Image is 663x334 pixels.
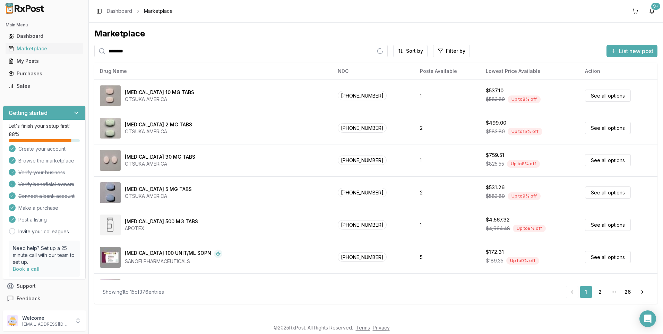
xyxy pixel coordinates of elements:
a: Privacy [373,325,390,331]
button: Dashboard [3,31,86,42]
span: Connect a bank account [18,193,75,200]
a: Terms [356,325,370,331]
h2: Main Menu [6,22,83,28]
span: List new post [619,47,653,55]
div: [MEDICAL_DATA] 2 MG TABS [125,121,192,128]
button: Sales [3,81,86,92]
th: Posts Available [414,63,480,80]
div: $531.26 [486,184,505,191]
div: $4,567.32 [486,216,510,223]
a: Purchases [6,67,83,80]
div: APOTEX [125,225,198,232]
button: Purchases [3,68,86,79]
p: Let's finish your setup first! [9,123,80,130]
span: [PHONE_NUMBER] [338,91,387,100]
img: User avatar [7,315,18,326]
a: List new post [606,48,657,55]
div: [MEDICAL_DATA] 100 UNIT/ML SOPN [125,250,211,258]
td: 1 [414,80,480,112]
a: Invite your colleagues [18,228,69,235]
span: Feedback [17,295,40,302]
button: Feedback [3,292,86,305]
div: Dashboard [8,33,80,40]
a: 1 [580,286,592,298]
a: Book a call [13,266,40,272]
span: Create your account [18,145,66,152]
span: Verify beneficial owners [18,181,74,188]
span: [PHONE_NUMBER] [338,123,387,133]
div: [MEDICAL_DATA] 500 MG TABS [125,218,198,225]
a: Dashboard [6,30,83,42]
span: $4,964.48 [486,225,510,232]
button: Marketplace [3,43,86,54]
img: Admelog SoloStar 100 UNIT/ML SOPN [100,247,121,268]
div: SANOFI PHARMACEUTICALS [125,258,222,265]
a: 2 [594,286,606,298]
div: Up to 15 % off [508,128,542,135]
img: Abilify 10 MG TABS [100,85,121,106]
div: [MEDICAL_DATA] 10 MG TABS [125,89,194,96]
td: 2 [414,176,480,209]
td: 5 [414,241,480,273]
span: Post a listing [18,216,47,223]
div: [MEDICAL_DATA] 5 MG TABS [125,186,192,193]
div: $499.00 [486,119,506,126]
span: [PHONE_NUMBER] [338,252,387,262]
nav: breadcrumb [107,8,173,15]
nav: pagination [566,286,649,298]
div: Marketplace [8,45,80,52]
a: Sales [6,80,83,92]
a: See all options [585,251,631,263]
img: Abilify 30 MG TABS [100,150,121,171]
button: Support [3,280,86,292]
td: 2 [414,112,480,144]
div: OTSUKA AMERICA [125,193,192,200]
div: Up to 9 % off [508,192,541,200]
span: Sort by [406,48,423,55]
span: Make a purchase [18,204,58,211]
img: Abilify 2 MG TABS [100,118,121,139]
div: Showing 1 to 15 of 376 entries [103,289,164,295]
p: [EMAIL_ADDRESS][DOMAIN_NAME] [22,322,70,327]
div: [MEDICAL_DATA] 30 MG TABS [125,153,195,160]
button: Sort by [393,45,428,57]
span: $583.80 [486,128,505,135]
button: 9+ [646,6,657,17]
button: My Posts [3,56,86,67]
img: RxPost Logo [3,3,47,14]
span: $189.35 [486,257,503,264]
span: [PHONE_NUMBER] [338,156,387,165]
h3: Getting started [9,109,48,117]
a: See all options [585,122,631,134]
a: Marketplace [6,42,83,55]
div: Sales [8,83,80,90]
span: 88 % [9,131,19,138]
img: Abilify 5 MG TABS [100,182,121,203]
p: Need help? Set up a 25 minute call with our team to set up. [13,245,76,266]
button: Filter by [433,45,470,57]
a: Go to next page [635,286,649,298]
span: Marketplace [144,8,173,15]
span: $583.80 [486,193,505,200]
div: OTSUKA AMERICA [125,96,194,103]
div: Open Intercom Messenger [639,310,656,327]
div: Up to 8 % off [513,225,546,232]
td: 1 [414,144,480,176]
th: Lowest Price Available [480,63,579,80]
button: List new post [606,45,657,57]
th: Drug Name [94,63,332,80]
div: $172.31 [486,249,504,256]
th: Action [579,63,657,80]
div: $537.10 [486,87,503,94]
a: My Posts [6,55,83,67]
a: See all options [585,90,631,102]
span: [PHONE_NUMBER] [338,188,387,197]
div: Purchases [8,70,80,77]
a: See all options [585,219,631,231]
div: 9+ [651,3,660,10]
div: My Posts [8,58,80,65]
td: 1 [414,209,480,241]
div: Up to 8 % off [508,95,541,103]
span: Browse the marketplace [18,157,74,164]
span: [PHONE_NUMBER] [338,220,387,229]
